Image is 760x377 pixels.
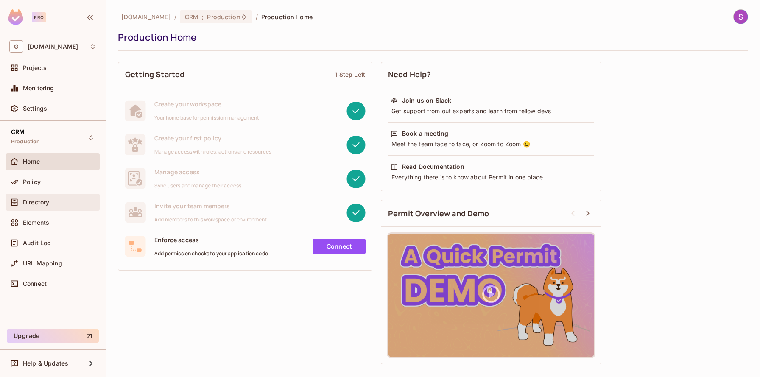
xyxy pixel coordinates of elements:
span: the active workspace [121,13,171,21]
img: SReyMgAAAABJRU5ErkJggg== [8,9,23,25]
span: Create your first policy [154,134,271,142]
div: Read Documentation [402,162,464,171]
button: Upgrade [7,329,99,343]
span: Sync users and manage their access [154,182,241,189]
span: G [9,40,23,53]
span: Your home base for permission management [154,114,259,121]
li: / [174,13,176,21]
span: Manage access with roles, actions and resources [154,148,271,155]
div: Production Home [118,31,744,44]
span: Connect [23,280,47,287]
span: Settings [23,105,47,112]
span: Home [23,158,40,165]
span: Manage access [154,168,241,176]
div: Pro [32,12,46,22]
span: : [201,14,204,20]
span: Directory [23,199,49,206]
div: Meet the team face to face, or Zoom to Zoom 😉 [391,140,592,148]
span: Monitoring [23,85,54,92]
span: Need Help? [388,69,431,80]
span: Production Home [261,13,313,21]
span: Audit Log [23,240,51,246]
span: Production [207,13,240,21]
span: CRM [185,13,198,21]
span: Production [11,138,40,145]
div: Book a meeting [402,129,448,138]
span: CRM [11,128,25,135]
div: 1 Step Left [335,70,365,78]
span: Projects [23,64,47,71]
img: Shreedhar Bhat [734,10,748,24]
div: Get support from out experts and learn from fellow devs [391,107,592,115]
span: Help & Updates [23,360,68,367]
div: Everything there is to know about Permit in one place [391,173,592,182]
span: Create your workspace [154,100,259,108]
span: Invite your team members [154,202,267,210]
span: Enforce access [154,236,268,244]
span: Getting Started [125,69,184,80]
span: Workspace: gameskraft.com [28,43,78,50]
span: Elements [23,219,49,226]
span: Permit Overview and Demo [388,208,489,219]
li: / [256,13,258,21]
a: Connect [313,239,366,254]
span: Add permission checks to your application code [154,250,268,257]
span: Policy [23,179,41,185]
div: Join us on Slack [402,96,451,105]
span: URL Mapping [23,260,62,267]
span: Add members to this workspace or environment [154,216,267,223]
